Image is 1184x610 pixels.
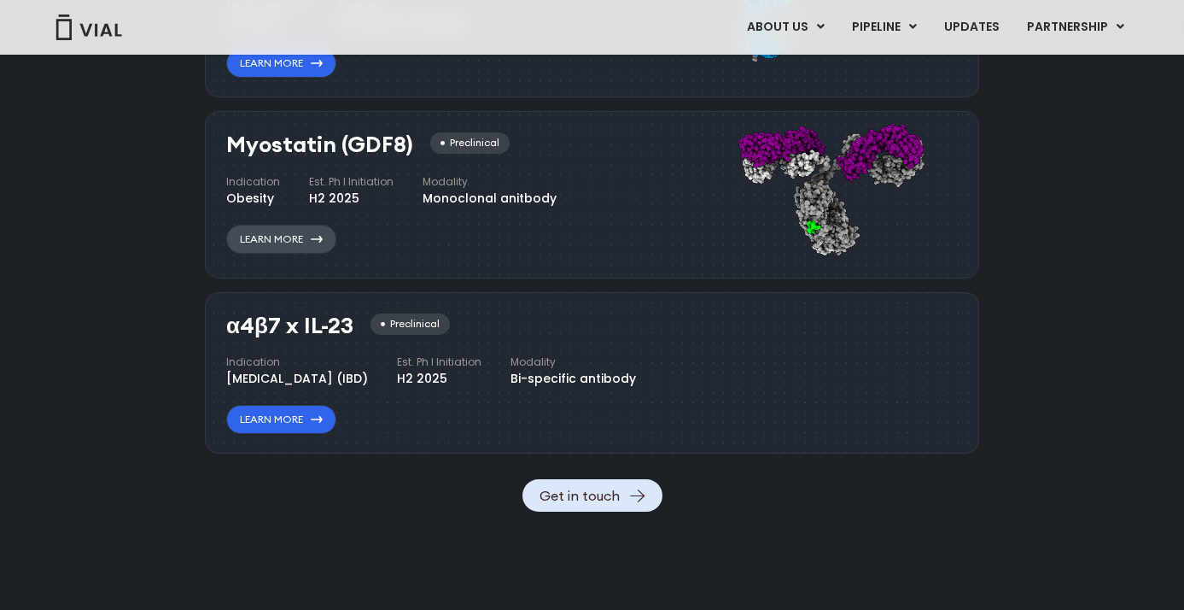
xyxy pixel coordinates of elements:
[370,314,450,335] div: Preclinical
[309,174,394,190] h4: Est. Ph I Initiation
[226,132,413,157] h3: Myostatin (GDF8)
[397,370,481,388] div: H2 2025
[226,355,368,370] h4: Indication
[930,13,1012,42] a: UPDATES
[522,479,662,512] a: Get in touch
[226,370,368,388] div: [MEDICAL_DATA] (IBD)
[510,355,636,370] h4: Modality
[397,355,481,370] h4: Est. Ph I Initiation
[838,13,930,42] a: PIPELINEMenu Toggle
[226,190,280,208] div: Obesity
[226,174,280,190] h4: Indication
[226,49,336,78] a: Learn More
[510,370,636,388] div: Bi-specific antibody
[423,174,557,190] h4: Modality
[430,132,510,154] div: Preclinical
[309,190,394,208] div: H2 2025
[226,405,336,434] a: Learn More
[733,13,837,42] a: ABOUT USMenu Toggle
[423,190,557,208] div: Monoclonal anitbody
[226,225,336,254] a: Learn More
[55,15,123,40] img: Vial Logo
[1013,13,1138,42] a: PARTNERSHIPMenu Toggle
[226,314,353,338] h3: α4β7 x IL-23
